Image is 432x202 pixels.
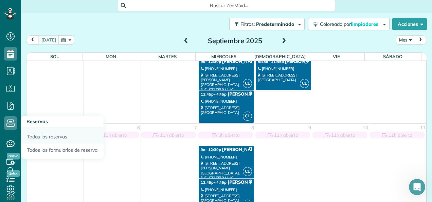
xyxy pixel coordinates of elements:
font: [PHONE_NUMBER] [205,187,237,192]
div: [PERSON_NAME],Si todavía necesita ayuda con esto o cualquier otra cosa, simplemente envíenos un m... [5,100,111,158]
textarea: Mensaje... [6,136,130,147]
span: Reservas [26,118,48,124]
div: Gracias, [11,64,106,71]
font: [STREET_ADDRESS][PERSON_NAME] [GEOGRAPHIC_DATA], [US_STATE] 34119 [201,73,240,92]
span: [DEMOGRAPHIC_DATA] [254,54,305,59]
div: Cómo Crear y Editar Mi Formulario de Reserva [18,32,99,46]
font: [PHONE_NUMBER] [205,66,237,71]
button: Mes [396,35,415,45]
button: Selector de GIF [21,150,27,155]
button: Volver [4,4,17,17]
div: [PERSON_NAME], [11,104,106,111]
span: Sol [50,54,59,59]
font: [PHONE_NUMBER] [205,99,237,104]
h2: Septiembre 2025 [193,37,277,45]
font: Acciones [398,21,418,27]
font: [PHONE_NUMBER] [262,66,294,71]
a: 7 [194,124,198,132]
div: Si todavía necesita ayuda con esto o cualquier otra cosa, simplemente envíenos un mensaje aquí. 🙂 [11,114,106,134]
span: CL [243,167,252,176]
span: limpiadores [351,21,379,27]
span: 9a - 12:30p [201,147,221,152]
button: Hogar [106,4,119,17]
img: Imagen de perfil para ZenBot [19,5,30,16]
span: Tutorial: Formulario de Reserva [18,47,92,52]
a: 10 [362,124,369,132]
span: 12:45p - 4:45p [201,180,227,185]
a: 8 [251,124,255,132]
button: Acciones [392,18,427,30]
button: Filtros: Predeterminado [229,18,305,30]
span: CL [243,79,252,88]
span: 11h abierto [331,132,355,138]
button: [DATE] [38,35,59,45]
span: Miércoles [211,54,236,59]
span: 11h abierto [274,132,298,138]
span: Mon [106,54,116,59]
span: [PERSON_NAME] - casa [228,91,279,97]
span: 3h abierto [218,132,239,138]
div: Ivan dice... [5,100,130,173]
iframe: Intercom live chat [409,179,425,195]
a: 6 [137,124,141,132]
span: Filtros: [240,21,255,27]
span: [PERSON_NAME] - Casa [285,59,337,64]
a: Todas las reservas [21,128,104,144]
a: 9 [308,124,312,132]
span: Coloreado por [320,21,381,27]
span: [PERSON_NAME] - INICIO [222,59,277,64]
span: 8:45a - 11:45a [258,59,284,64]
span: Nuevo [7,153,20,159]
span: 12:45p - 4:45p [201,92,227,97]
span: 9a - 12:30p [201,59,221,64]
a: 11 [419,124,426,132]
span: Vie [333,54,340,59]
button: Prev [26,35,39,45]
span: 11h abierto [160,132,184,138]
button: Coloreado porlimpiadores [308,18,390,30]
a: Filtros: Predeterminado [226,18,305,30]
p: El equipo también puede ayudar [33,8,104,18]
div: [PERSON_NAME] [11,74,106,81]
span: [PERSON_NAME] - INICIO [222,147,277,152]
span: 11h abierto [389,132,412,138]
span: CL [300,79,309,88]
button: Cargar archivo adjunto [32,150,38,155]
font: [PHONE_NUMBER] [205,155,237,159]
div: Cómo Crear y Editar Mi Formulario de ReservaTutorial: Formulario de Reserva [11,26,106,58]
font: [STREET_ADDRESS] [GEOGRAPHIC_DATA] [201,105,239,115]
span: Predeterminado [256,21,294,27]
h1: ZenBot [33,3,52,8]
font: [STREET_ADDRESS][PERSON_NAME] [GEOGRAPHIC_DATA], [US_STATE] 34119 [201,161,240,180]
span: [PERSON_NAME] - casa [228,180,279,185]
a: Todos los formularios de reserva [21,144,104,159]
span: Martes [158,54,177,59]
button: Selector de emojis [11,150,16,155]
button: próximo [414,35,427,45]
span: Sábado [383,54,402,59]
div: Cerrar [119,4,131,16]
button: Empezar a grabar [43,150,49,155]
span: CL [243,112,252,121]
span: 11h abierto [103,132,127,138]
button: Enviar un mensaje... [116,147,127,158]
font: [STREET_ADDRESS] [GEOGRAPHIC_DATA] [258,73,296,82]
div: [DATE] [5,90,130,100]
